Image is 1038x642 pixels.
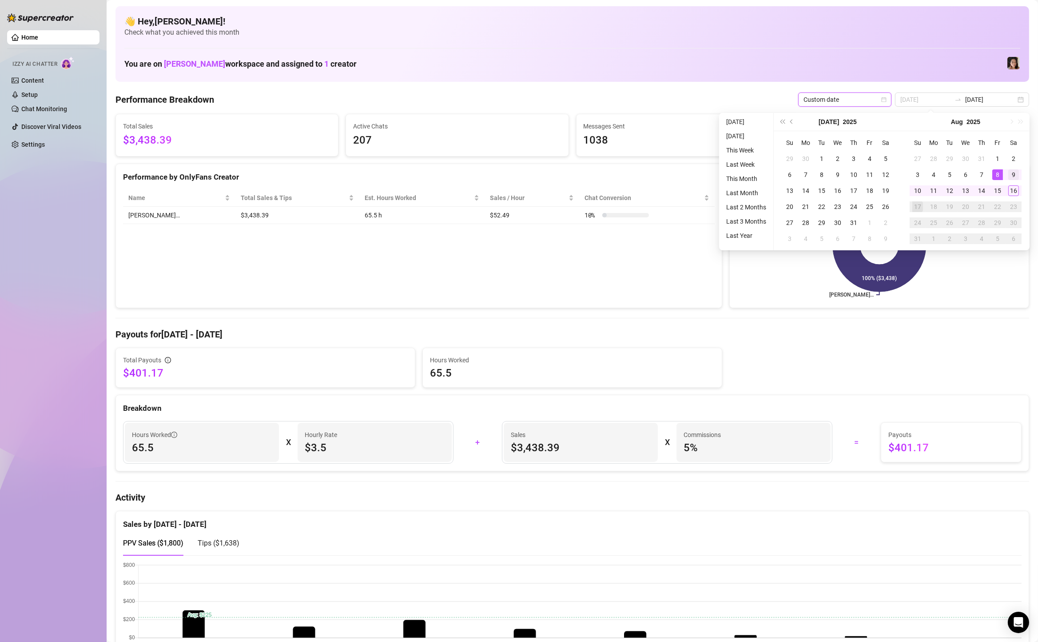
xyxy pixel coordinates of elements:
[846,199,862,215] td: 2025-07-24
[365,193,472,203] div: Est. Hours Worked
[944,201,955,212] div: 19
[881,97,887,102] span: calendar
[958,167,974,183] td: 2025-08-06
[878,199,894,215] td: 2025-07-26
[123,402,1022,414] div: Breakdown
[124,28,1020,37] span: Check what you achieved this month
[846,135,862,151] th: Th
[798,135,814,151] th: Mo
[1008,201,1019,212] div: 23
[305,441,445,455] span: $3.5
[800,153,811,164] div: 30
[843,113,857,131] button: Choose a year
[359,207,485,224] td: 65.5 h
[966,113,980,131] button: Choose a year
[1007,57,1020,69] img: Luna
[579,189,715,207] th: Chat Conversion
[992,169,1003,180] div: 8
[974,167,990,183] td: 2025-08-07
[832,169,843,180] div: 9
[61,56,75,69] img: AI Chatter
[784,217,795,228] div: 27
[960,153,971,164] div: 30
[784,185,795,196] div: 13
[584,132,791,149] span: 1038
[814,183,830,199] td: 2025-07-15
[976,217,987,228] div: 28
[1006,199,1022,215] td: 2025-08-23
[954,96,962,103] span: to
[803,93,886,106] span: Custom date
[830,215,846,231] td: 2025-07-30
[976,169,987,180] div: 7
[1006,151,1022,167] td: 2025-08-02
[665,435,669,449] div: X
[958,199,974,215] td: 2025-08-20
[21,91,38,98] a: Setup
[21,123,81,130] a: Discover Viral Videos
[912,233,923,244] div: 31
[21,105,67,112] a: Chat Monitoring
[1008,185,1019,196] div: 16
[880,185,891,196] div: 19
[928,185,939,196] div: 11
[784,153,795,164] div: 29
[862,215,878,231] td: 2025-08-01
[21,34,38,41] a: Home
[787,113,797,131] button: Previous month (PageUp)
[132,441,272,455] span: 65.5
[123,366,408,380] span: $401.17
[1008,169,1019,180] div: 9
[926,183,942,199] td: 2025-08-11
[990,215,1006,231] td: 2025-08-29
[990,135,1006,151] th: Fr
[1008,612,1029,633] div: Open Intercom Messenger
[21,141,45,148] a: Settings
[816,201,827,212] div: 22
[782,199,798,215] td: 2025-07-20
[723,173,770,184] li: This Month
[910,135,926,151] th: Su
[974,151,990,167] td: 2025-07-31
[864,201,875,212] div: 25
[846,183,862,199] td: 2025-07-17
[992,233,1003,244] div: 5
[960,217,971,228] div: 27
[198,539,239,547] span: Tips ( $1,638 )
[926,215,942,231] td: 2025-08-25
[21,77,44,84] a: Content
[123,132,331,149] span: $3,438.39
[954,96,962,103] span: swap-right
[1006,183,1022,199] td: 2025-08-16
[723,230,770,241] li: Last Year
[115,491,1029,504] h4: Activity
[864,233,875,244] div: 8
[832,217,843,228] div: 30
[723,159,770,170] li: Last Week
[900,95,951,104] input: Start date
[958,183,974,199] td: 2025-08-13
[880,233,891,244] div: 9
[960,185,971,196] div: 13
[888,441,1014,455] span: $401.17
[430,366,715,380] span: 65.5
[353,132,561,149] span: 207
[798,231,814,247] td: 2025-08-04
[723,188,770,198] li: Last Month
[888,430,1014,440] span: Payouts
[784,169,795,180] div: 6
[848,201,859,212] div: 24
[880,153,891,164] div: 5
[784,233,795,244] div: 3
[958,135,974,151] th: We
[862,199,878,215] td: 2025-07-25
[816,217,827,228] div: 29
[942,151,958,167] td: 2025-07-29
[7,13,74,22] img: logo-BBDzfeDw.svg
[832,153,843,164] div: 2
[1006,135,1022,151] th: Sa
[942,135,958,151] th: Tu
[965,95,1016,104] input: End date
[115,328,1029,341] h4: Payouts for [DATE] - [DATE]
[782,167,798,183] td: 2025-07-06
